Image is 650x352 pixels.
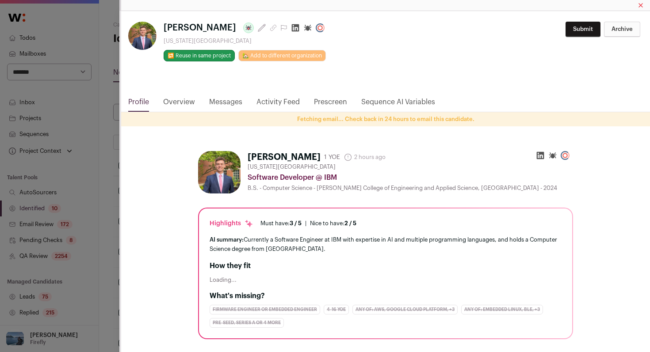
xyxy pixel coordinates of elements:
[209,97,242,112] a: Messages
[461,305,543,314] div: Any of: Embedded Linux, BLE, +3
[198,151,241,193] img: 1758651754379
[290,220,302,226] span: 3 / 5
[260,220,302,227] div: Must have:
[324,153,340,162] div: 1 YOE
[128,97,149,112] a: Profile
[248,151,321,163] h1: [PERSON_NAME]
[260,220,356,227] ul: |
[604,22,640,37] button: Archive
[128,22,157,50] img: 1758651754379
[210,276,562,284] div: Loading...
[248,172,573,183] div: Software Developer @ IBM
[210,261,562,271] h2: How they fit
[163,97,195,112] a: Overview
[310,220,356,227] div: Nice to have:
[210,235,562,254] div: Currently a Software Engineer at IBM with expertise in AI and multiple programming languages, and...
[210,291,562,301] h2: What's missing?
[121,116,650,123] p: Fetching email... Check back in 24 hours to email this candidate.
[238,50,326,61] a: 🏡 Add to different organization
[344,153,386,162] span: 2 hours ago
[210,237,244,242] span: AI summary:
[352,305,458,314] div: Any of: AWS, Google Cloud Platform, +3
[361,97,435,112] a: Sequence AI Variables
[248,163,336,170] span: [US_STATE][GEOGRAPHIC_DATA]
[210,305,320,314] div: Firmware Engineer or Embedded Engineer
[566,22,600,37] button: Submit
[248,185,573,192] div: B.S. - Computer Science - [PERSON_NAME] College of Engineering and Applied Science, [GEOGRAPHIC_D...
[164,38,328,45] div: [US_STATE][GEOGRAPHIC_DATA]
[164,22,236,34] span: [PERSON_NAME]
[324,305,349,314] div: 4-16 YOE
[314,97,347,112] a: Prescreen
[256,97,300,112] a: Activity Feed
[210,318,284,328] div: Pre-seed, Series A or 4 more
[210,219,253,228] div: Highlights
[164,50,235,61] button: 🔂 Reuse in same project
[344,220,356,226] span: 2 / 5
